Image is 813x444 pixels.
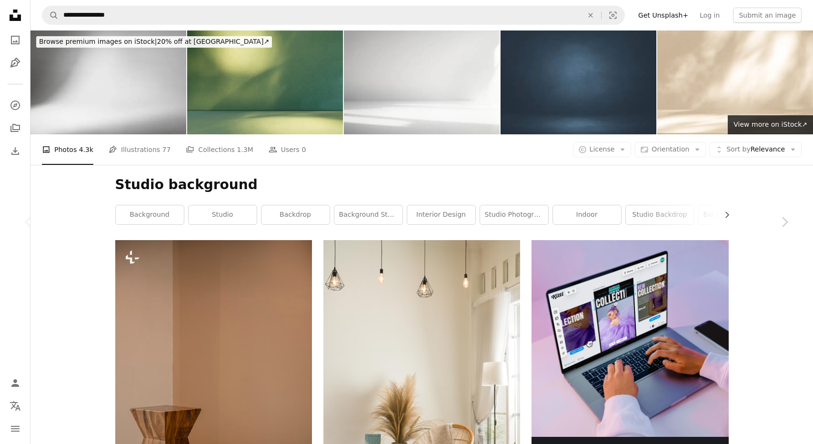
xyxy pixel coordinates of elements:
a: Get Unsplash+ [632,8,694,23]
span: License [590,145,615,153]
button: scroll list to the right [718,205,729,224]
a: Browse premium images on iStock|20% off at [GEOGRAPHIC_DATA]↗ [30,30,278,53]
span: Orientation [652,145,689,153]
img: file-1719664968387-83d5a3f4d758image [532,240,728,437]
button: License [573,142,632,157]
span: Browse premium images on iStock | [39,38,157,45]
a: a living room with a chair, table and a potted plant [323,383,520,392]
a: studio backdrop [626,205,694,224]
img: Minimalist Abstract Empty White Room for product presentation [344,30,500,134]
a: interior design [407,205,475,224]
a: indoor [553,205,621,224]
span: Sort by [726,145,750,153]
button: Language [6,396,25,415]
img: Studio style background wall decoration presentation uses white and beige tones. with shadows cas... [657,30,813,134]
a: View more on iStock↗ [728,115,813,134]
a: Log in / Sign up [6,373,25,393]
a: Explore [6,96,25,115]
a: studio photography [480,205,548,224]
a: Next [756,176,813,268]
a: Collections 1.3M [186,134,253,165]
button: Submit an image [733,8,802,23]
a: Users 0 [269,134,306,165]
button: Clear [580,6,601,24]
a: Photos [6,30,25,50]
span: 0 [301,144,306,155]
button: Search Unsplash [42,6,59,24]
span: 1.3M [237,144,253,155]
a: studio [189,205,257,224]
img: Backdrop Room Two [501,30,656,134]
button: Menu [6,419,25,438]
a: backdrop background [699,205,767,224]
a: backdrop [261,205,330,224]
form: Find visuals sitewide [42,6,625,25]
button: Visual search [602,6,624,24]
a: Illustrations 77 [109,134,171,165]
span: 77 [162,144,171,155]
a: Download History [6,141,25,161]
img: Green Background Wall Studio Kitchen Podium Light Shadow Leaf Autumn Summer Abstract Overlay Back... [187,30,343,134]
a: a wooden stool sitting on top of a white floor [115,383,312,392]
button: Orientation [635,142,706,157]
span: 20% off at [GEOGRAPHIC_DATA] ↗ [39,38,269,45]
a: Log in [694,8,725,23]
img: Abstract white background [30,30,186,134]
h1: Studio background [115,176,729,193]
a: background [116,205,184,224]
span: Relevance [726,145,785,154]
span: View more on iStock ↗ [733,121,807,128]
a: Collections [6,119,25,138]
button: Sort byRelevance [710,142,802,157]
a: background studio [334,205,402,224]
a: Illustrations [6,53,25,72]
